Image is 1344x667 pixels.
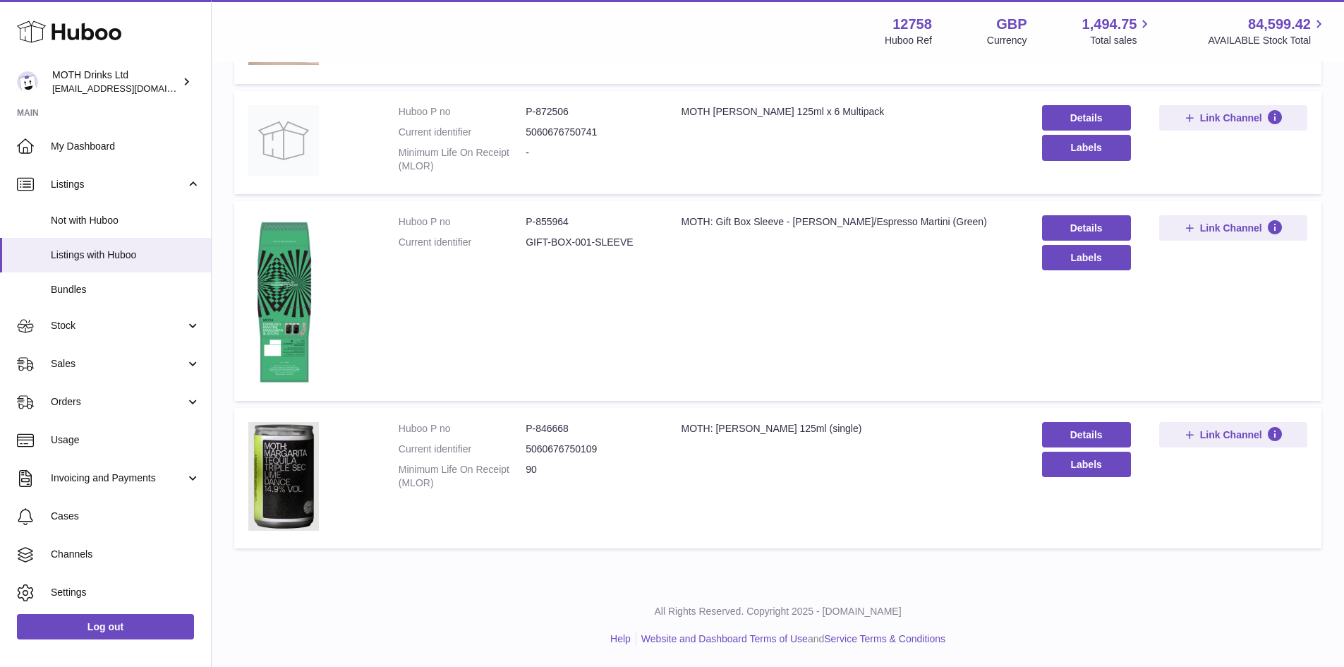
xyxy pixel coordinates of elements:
[1042,105,1131,131] a: Details
[399,463,526,490] dt: Minimum Life On Receipt (MLOR)
[641,633,808,644] a: Website and Dashboard Terms of Use
[526,146,653,173] dd: -
[1208,34,1327,47] span: AVAILABLE Stock Total
[51,140,200,153] span: My Dashboard
[223,605,1333,618] p: All Rights Reserved. Copyright 2025 - [DOMAIN_NAME]
[636,632,945,646] li: and
[1090,34,1153,47] span: Total sales
[996,15,1027,34] strong: GBP
[51,548,200,561] span: Channels
[1200,428,1262,441] span: Link Channel
[1200,112,1262,124] span: Link Channel
[526,236,653,249] dd: GIFT-BOX-001-SLEEVE
[1200,222,1262,234] span: Link Channel
[51,471,186,485] span: Invoicing and Payments
[51,395,186,409] span: Orders
[681,422,1013,435] div: MOTH: [PERSON_NAME] 125ml (single)
[51,510,200,523] span: Cases
[610,633,631,644] a: Help
[1042,422,1131,447] a: Details
[526,105,653,119] dd: P-872506
[399,146,526,173] dt: Minimum Life On Receipt (MLOR)
[1042,452,1131,477] button: Labels
[526,215,653,229] dd: P-855964
[51,357,186,371] span: Sales
[987,34,1027,47] div: Currency
[526,463,653,490] dd: 90
[399,422,526,435] dt: Huboo P no
[399,126,526,139] dt: Current identifier
[681,215,1013,229] div: MOTH: Gift Box Sleeve - [PERSON_NAME]/Espresso Martini (Green)
[399,236,526,249] dt: Current identifier
[248,105,319,176] img: MOTH Margarita 125ml x 6 Multipack
[51,214,200,227] span: Not with Huboo
[399,215,526,229] dt: Huboo P no
[824,633,945,644] a: Service Terms & Conditions
[52,68,179,95] div: MOTH Drinks Ltd
[1159,422,1307,447] button: Link Channel
[1159,215,1307,241] button: Link Channel
[17,614,194,639] a: Log out
[1208,15,1327,47] a: 84,599.42 AVAILABLE Stock Total
[1042,215,1131,241] a: Details
[248,215,319,383] img: MOTH: Gift Box Sleeve - Margarita/Espresso Martini (Green)
[1159,105,1307,131] button: Link Channel
[399,443,526,456] dt: Current identifier
[51,178,186,191] span: Listings
[885,34,932,47] div: Huboo Ref
[526,126,653,139] dd: 5060676750741
[892,15,932,34] strong: 12758
[51,433,200,447] span: Usage
[17,71,38,92] img: orders@mothdrinks.com
[52,83,207,94] span: [EMAIL_ADDRESS][DOMAIN_NAME]
[51,283,200,296] span: Bundles
[51,586,200,599] span: Settings
[399,105,526,119] dt: Huboo P no
[51,319,186,332] span: Stock
[526,443,653,456] dd: 5060676750109
[248,422,319,531] img: MOTH: Margarita 125ml (single)
[1248,15,1311,34] span: 84,599.42
[1082,15,1137,34] span: 1,494.75
[681,105,1013,119] div: MOTH [PERSON_NAME] 125ml x 6 Multipack
[1042,245,1131,270] button: Labels
[51,248,200,262] span: Listings with Huboo
[526,422,653,435] dd: P-846668
[1042,135,1131,160] button: Labels
[1082,15,1154,47] a: 1,494.75 Total sales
